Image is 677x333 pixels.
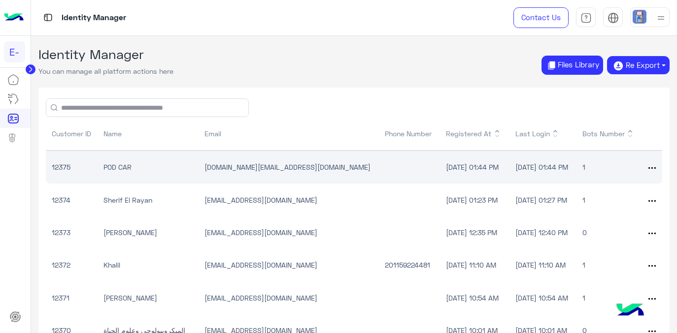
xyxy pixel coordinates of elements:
td: [DATE] 01:44 PM [440,151,509,183]
td: 1 [576,151,643,183]
img: profile [655,12,667,24]
td: Sherif El Rayan [98,183,199,216]
span: Bots Number [582,128,637,139]
td: 1 [576,183,643,216]
td: 1 [576,249,643,281]
div: E- [4,41,25,62]
img: userImage [633,10,646,24]
td: [DATE] 10:54 AM [440,281,509,314]
td: 1 [576,281,643,314]
p: You can manage all platform actions here [38,66,173,76]
p: Identity Manager [62,11,126,25]
td: POD CAR [98,151,199,183]
td: 12372 [46,249,98,281]
td: [DOMAIN_NAME][EMAIL_ADDRESS][DOMAIN_NAME] [199,151,379,183]
button: Re Export [607,56,670,75]
h3: Identity Manager [38,47,173,62]
button: Files Library [542,56,603,75]
th: Email [199,117,379,150]
th: Customer ID [46,117,98,150]
span: Registered At [446,128,504,139]
a: tab [576,7,596,28]
img: tab [608,12,619,24]
td: [PERSON_NAME] [98,281,199,314]
th: Phone Number [379,117,440,150]
img: tab [580,12,592,24]
td: [DATE] 12:35 PM [440,216,509,249]
img: hulul-logo.png [613,294,647,328]
td: 0 [576,216,643,249]
button: Search [51,104,58,111]
td: 12375 [46,151,98,183]
a: Contact Us [513,7,569,28]
td: 12371 [46,281,98,314]
td: [DATE] 01:23 PM [440,183,509,216]
td: 12373 [46,216,98,249]
td: [DATE] 10:54 AM [509,281,576,314]
td: [EMAIL_ADDRESS][DOMAIN_NAME] [199,281,379,314]
span: Last Login [515,128,571,139]
td: [EMAIL_ADDRESS][DOMAIN_NAME] [199,183,379,216]
td: 201159224481 [379,249,440,281]
td: [DATE] 01:44 PM [509,151,576,183]
td: [EMAIL_ADDRESS][DOMAIN_NAME] [199,216,379,249]
td: Khalil [98,249,199,281]
img: tab [42,11,54,24]
td: [DATE] 11:10 AM [509,249,576,281]
img: Logo [4,7,24,28]
td: [DATE] 12:40 PM [509,216,576,249]
td: [PERSON_NAME] [98,216,199,249]
th: Name [98,117,199,150]
td: [EMAIL_ADDRESS][DOMAIN_NAME] [199,249,379,281]
td: 12374 [46,183,98,216]
td: [DATE] 11:10 AM [440,249,509,281]
td: [DATE] 01:27 PM [509,183,576,216]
